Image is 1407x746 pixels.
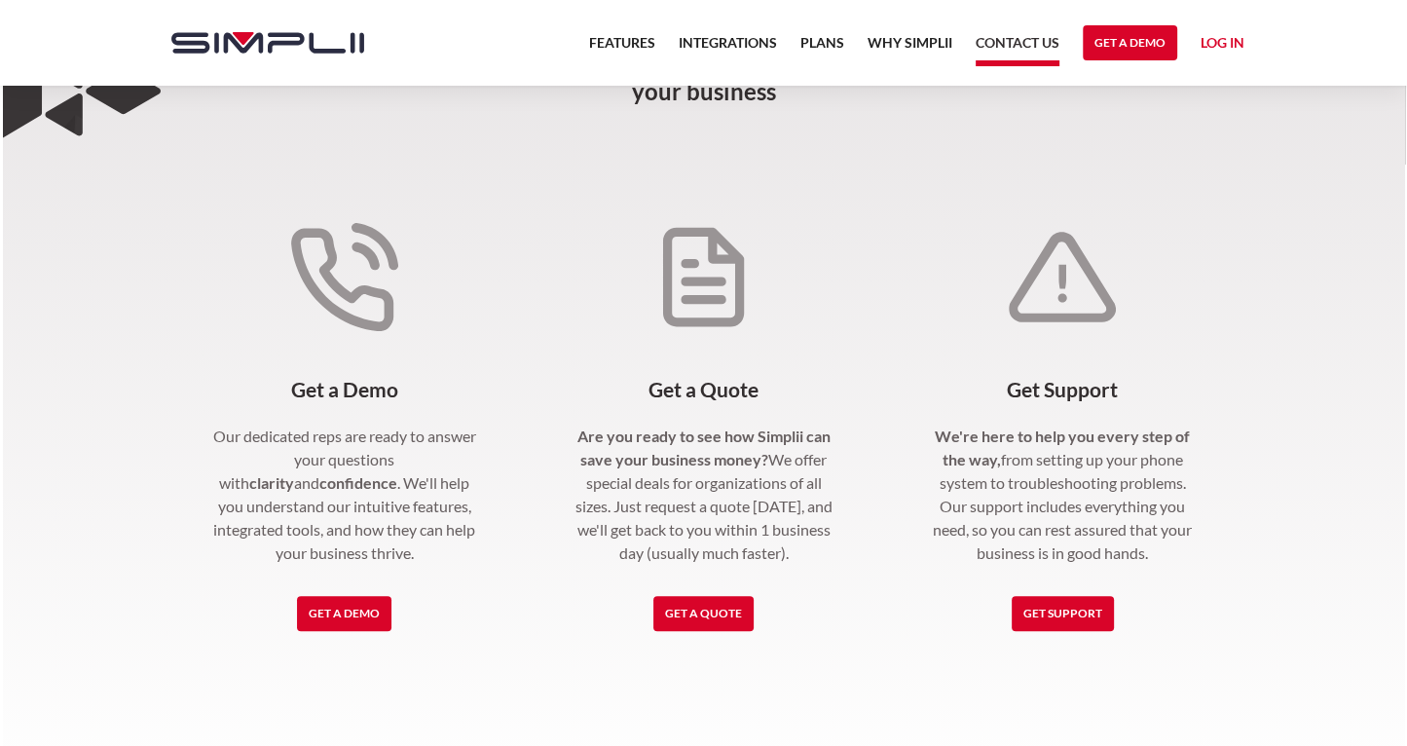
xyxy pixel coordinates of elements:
[569,425,838,565] p: We offer special deals for organizations of all sizes. Just request a quote [DATE], and we'll get...
[976,31,1059,66] a: Contact US
[868,31,952,66] a: Why Simplii
[576,427,830,468] strong: Are you ready to see how Simplii can save your business money?
[210,425,480,565] p: Our dedicated reps are ready to answer your questions with and . We'll help you understand our in...
[653,596,754,631] a: Get a Quote
[1083,25,1177,60] a: Get a Demo
[210,378,480,401] h4: Get a Demo
[935,427,1190,468] strong: We're here to help you every step of the way,
[249,473,294,492] strong: clarity
[928,378,1198,401] h4: Get Support
[1201,31,1244,60] a: Log in
[1012,596,1114,631] a: Get Support
[297,596,391,631] a: Get a Demo
[800,31,844,66] a: Plans
[589,31,655,66] a: Features
[569,378,838,401] h4: Get a Quote
[319,473,397,492] strong: confidence
[171,32,364,54] img: Simplii
[679,31,777,66] a: Integrations
[928,425,1198,565] p: from setting up your phone system to troubleshooting problems. Our support includes everything yo...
